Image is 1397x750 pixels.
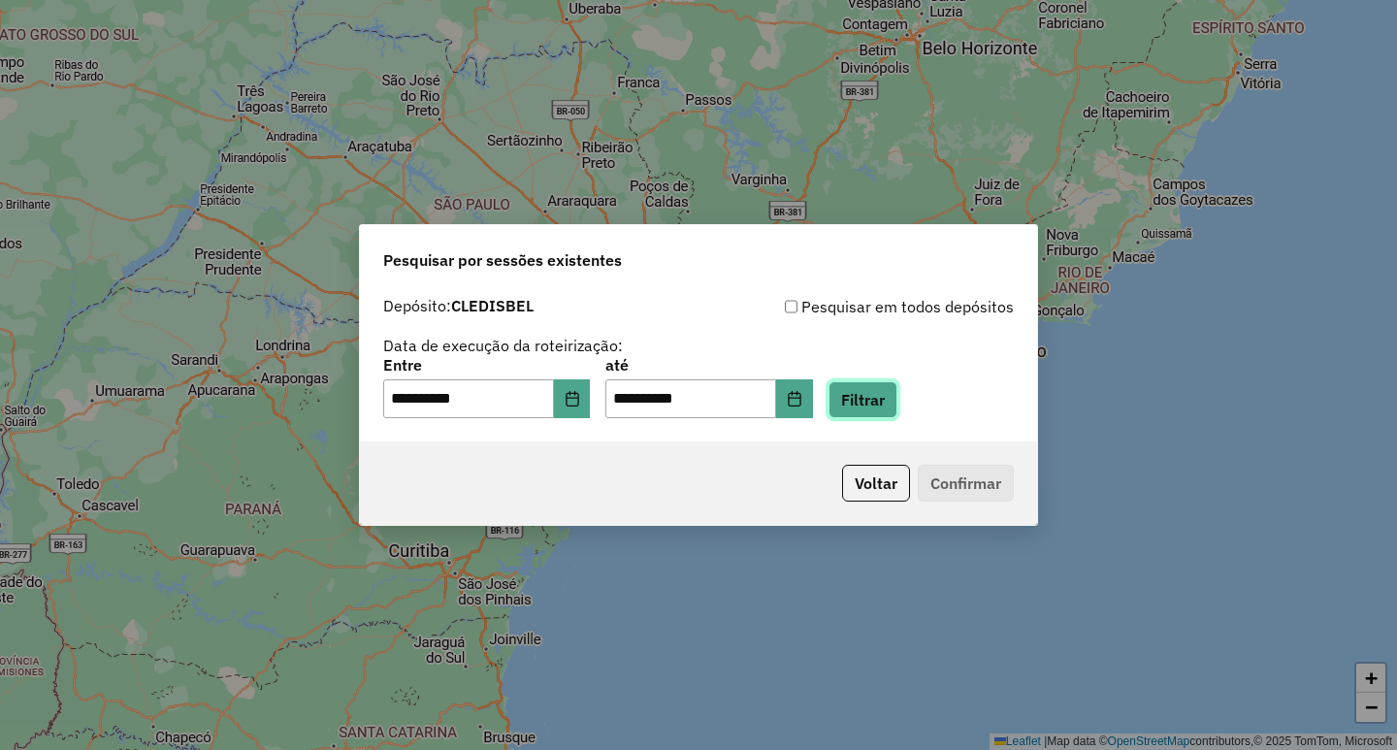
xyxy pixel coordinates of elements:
[554,379,591,418] button: Choose Date
[828,381,897,418] button: Filtrar
[842,465,910,502] button: Voltar
[383,248,622,272] span: Pesquisar por sessões existentes
[605,353,812,376] label: até
[451,296,534,315] strong: CLEDISBEL
[383,334,623,357] label: Data de execução da roteirização:
[776,379,813,418] button: Choose Date
[383,353,590,376] label: Entre
[383,294,534,317] label: Depósito:
[698,295,1014,318] div: Pesquisar em todos depósitos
